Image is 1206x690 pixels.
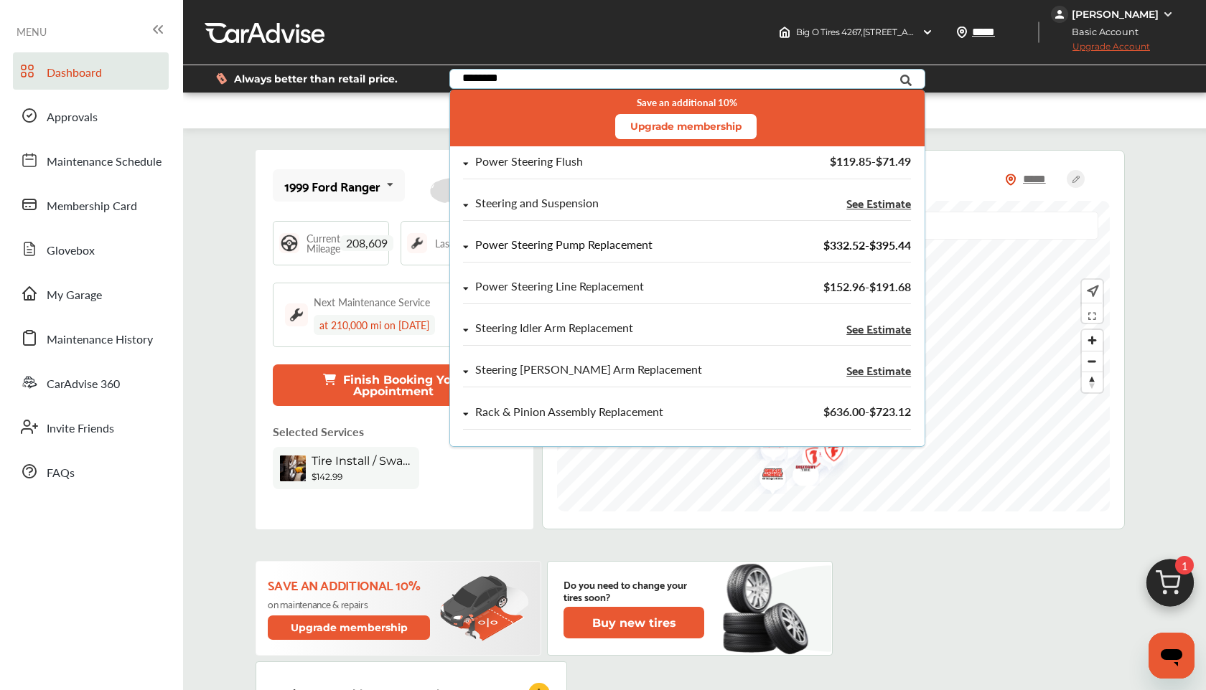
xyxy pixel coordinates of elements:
[830,153,911,169] span: $119.85 - $71.49
[1038,22,1039,43] img: header-divider.bc55588e.svg
[280,455,306,481] img: tire-install-swap-tires-thumb.jpg
[13,230,169,268] a: Glovebox
[47,286,102,305] span: My Garage
[749,425,785,471] div: Map marker
[13,453,169,490] a: FAQs
[779,27,790,38] img: header-home-logo.8d720a4f.svg
[279,233,299,253] img: steering_logo
[13,275,169,312] a: My Garage
[1005,174,1016,186] img: location_vector_orange.38f05af8.svg
[810,431,848,476] img: logo-firestone.png
[846,364,911,376] span: See Estimate
[956,27,968,38] img: location_vector.a44bc228.svg
[17,26,47,37] span: MENU
[616,114,757,139] button: Upgrade membership
[47,64,102,82] span: Dashboard
[435,238,487,248] span: Last Service
[268,577,432,592] p: Save an additional 10%
[475,364,702,376] div: Steering [PERSON_NAME] Arm Replacement
[13,319,169,356] a: Maintenance History
[823,237,911,253] span: $332.52 - $395.44
[13,186,169,223] a: Membership Card
[440,575,529,642] img: update-membership.81812027.svg
[749,458,787,494] img: logo-grease-monkey.png
[1162,9,1174,20] img: WGsFRI8htEPBVLJbROoPRyZpYNWhNONpIPPETTm6eUC0GeLEiAAAAAElFTkSuQmCC
[307,233,340,253] span: Current Mileage
[846,197,911,209] span: See Estimate
[273,423,364,440] p: Selected Services
[430,166,516,205] img: placeholder_car.fcab19be.svg
[1084,283,1099,299] img: recenter.ce011a49.svg
[312,454,412,468] span: Tire Install / Swap Tires
[312,471,342,482] b: $142.99
[13,52,169,90] a: Dashboard
[749,425,787,471] img: logo-pepboys.png
[782,455,820,486] img: logo-discount-tire.png
[234,74,398,84] span: Always better than retail price.
[823,278,911,295] span: $152.96 - $191.68
[47,197,137,216] span: Membership Card
[846,323,911,334] span: See Estimate
[13,364,169,401] a: CarAdvise 360
[1082,351,1103,372] button: Zoom out
[216,72,227,85] img: dollor_label_vector.a70140d1.svg
[47,375,120,394] span: CarAdvise 360
[268,615,430,640] button: Upgrade membership
[340,235,393,251] span: 208,609
[564,607,707,638] a: Buy new tires
[796,27,1024,37] span: Big O Tires 4267 , [STREET_ADDRESS] Phoenix , AZ 85020
[810,431,846,476] div: Map marker
[314,315,435,335] div: at 210,000 mi on [DATE]
[13,408,169,445] a: Invite Friends
[314,295,430,309] div: Next Maintenance Service
[13,97,169,134] a: Approvals
[13,141,169,179] a: Maintenance Schedule
[475,156,583,168] div: Power Steering Flush
[1082,351,1103,372] span: Zoom out
[749,458,785,494] div: Map marker
[407,233,427,253] img: maintenance_logo
[47,242,95,260] span: Glovebox
[285,303,308,326] img: maintenance_logo
[47,420,114,438] span: Invite Friends
[1072,8,1159,21] div: [PERSON_NAME]
[1082,330,1103,351] button: Zoom in
[564,607,704,638] button: Buy new tires
[1136,552,1205,621] img: cart_icon.3d0951e8.svg
[268,598,432,610] p: on maintenance & repairs
[1051,6,1068,23] img: jVpblrzwTbfkPYzPPzSLxeg0AAAAASUVORK5CYII=
[475,406,663,418] div: Rack & Pinion Assembly Replacement
[47,153,162,171] span: Maintenance Schedule
[564,578,704,602] p: Do you need to change your tires soon?
[47,464,75,483] span: FAQs
[1149,633,1195,679] iframe: Button to launch messaging window
[475,322,633,334] div: Steering Idler Arm Replacement
[823,403,911,420] span: $636.00 - $723.12
[273,364,513,406] button: Finish Booking Your Appointment
[1082,372,1103,392] button: Reset bearing to north
[721,557,816,659] img: new-tire.a0c7fe23.svg
[1051,41,1150,59] span: Upgrade Account
[1052,24,1149,39] span: Basic Account
[475,280,644,293] div: Power Steering Line Replacement
[475,197,599,209] div: Steering and Suspension
[637,97,738,108] small: Save an additional 10%
[475,239,653,251] div: Power Steering Pump Replacement
[922,27,933,38] img: header-down-arrow.9dd2ce7d.svg
[47,331,153,349] span: Maintenance History
[782,455,818,486] div: Map marker
[47,108,98,127] span: Approvals
[284,179,380,193] div: 1999 Ford Ranger
[1175,556,1194,575] span: 1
